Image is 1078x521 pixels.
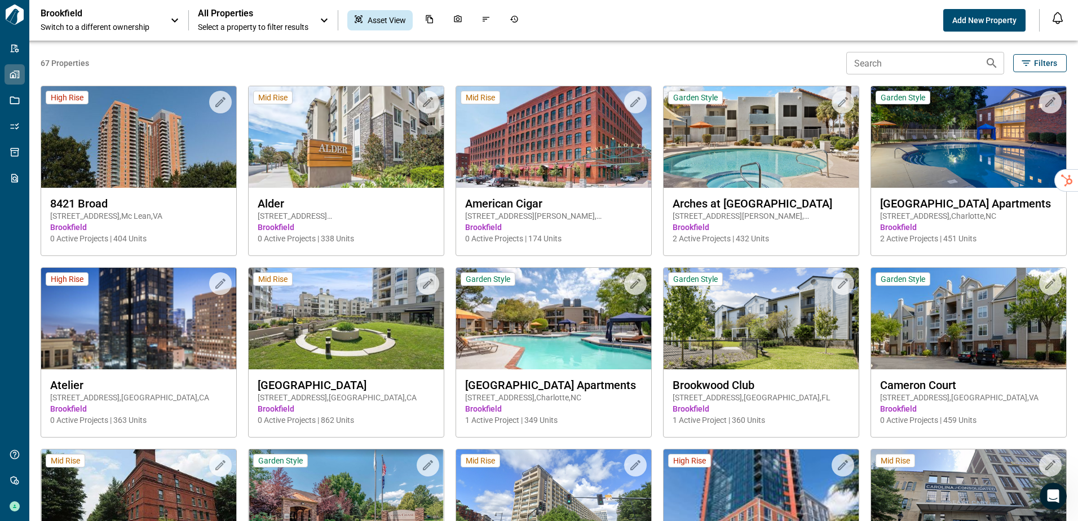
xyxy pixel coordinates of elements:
[673,92,718,103] span: Garden Style
[258,274,288,284] span: Mid Rise
[880,414,1057,426] span: 0 Active Projects | 459 Units
[465,233,642,244] span: 0 Active Projects | 174 Units
[1013,54,1067,72] button: Filters
[249,268,444,369] img: property-asset
[466,274,510,284] span: Garden Style
[51,274,83,284] span: High Rise
[465,378,642,392] span: [GEOGRAPHIC_DATA] Apartments
[465,197,642,210] span: American Cigar
[368,15,406,26] span: Asset View
[258,456,303,466] span: Garden Style
[1049,9,1067,27] button: Open notification feed
[50,403,227,414] span: Brookfield
[51,92,83,103] span: High Rise
[50,378,227,392] span: Atelier
[465,392,642,403] span: [STREET_ADDRESS] , Charlotte , NC
[1040,483,1067,510] iframe: Intercom live chat
[980,52,1003,74] button: Search properties
[880,210,1057,222] span: [STREET_ADDRESS] , Charlotte , NC
[41,268,236,369] img: property-asset
[258,222,435,233] span: Brookfield
[41,8,142,19] p: Brookfield
[1034,58,1057,69] span: Filters
[673,210,850,222] span: [STREET_ADDRESS][PERSON_NAME] , [PERSON_NAME] , AZ
[456,86,651,188] img: property-asset
[943,9,1026,32] button: Add New Property
[198,21,308,33] span: Select a property to filter results
[673,403,850,414] span: Brookfield
[198,8,308,19] span: All Properties
[50,233,227,244] span: 0 Active Projects | 404 Units
[258,197,435,210] span: Alder
[673,456,706,466] span: High Rise
[880,403,1057,414] span: Brookfield
[50,197,227,210] span: 8421 Broad
[503,10,525,30] div: Job History
[664,268,859,369] img: property-asset
[465,403,642,414] span: Brookfield
[871,86,1066,188] img: property-asset
[881,274,925,284] span: Garden Style
[347,10,413,30] div: Asset View
[456,268,651,369] img: property-asset
[418,10,441,30] div: Documents
[664,86,859,188] img: property-asset
[41,21,159,33] span: Switch to a different ownership
[51,456,80,466] span: Mid Rise
[880,378,1057,392] span: Cameron Court
[258,233,435,244] span: 0 Active Projects | 338 Units
[249,86,444,188] img: property-asset
[881,92,925,103] span: Garden Style
[50,222,227,233] span: Brookfield
[673,222,850,233] span: Brookfield
[50,210,227,222] span: [STREET_ADDRESS] , Mc Lean , VA
[880,392,1057,403] span: [STREET_ADDRESS] , [GEOGRAPHIC_DATA] , VA
[41,86,236,188] img: property-asset
[673,392,850,403] span: [STREET_ADDRESS] , [GEOGRAPHIC_DATA] , FL
[466,92,495,103] span: Mid Rise
[673,378,850,392] span: Brookwood Club
[258,414,435,426] span: 0 Active Projects | 862 Units
[258,403,435,414] span: Brookfield
[258,378,435,392] span: [GEOGRAPHIC_DATA]
[475,10,497,30] div: Issues & Info
[50,414,227,426] span: 0 Active Projects | 363 Units
[880,222,1057,233] span: Brookfield
[447,10,469,30] div: Photos
[673,233,850,244] span: 2 Active Projects | 432 Units
[952,15,1017,26] span: Add New Property
[41,58,842,69] span: 67 Properties
[673,414,850,426] span: 1 Active Project | 360 Units
[258,392,435,403] span: [STREET_ADDRESS] , [GEOGRAPHIC_DATA] , CA
[465,414,642,426] span: 1 Active Project | 349 Units
[673,274,718,284] span: Garden Style
[465,222,642,233] span: Brookfield
[258,92,288,103] span: Mid Rise
[880,233,1057,244] span: 2 Active Projects | 451 Units
[871,268,1066,369] img: property-asset
[258,210,435,222] span: [STREET_ADDRESS][PERSON_NAME] , Northridge , CA
[880,197,1057,210] span: [GEOGRAPHIC_DATA] Apartments
[465,210,642,222] span: [STREET_ADDRESS][PERSON_NAME] , [GEOGRAPHIC_DATA] , VA
[673,197,850,210] span: Arches at [GEOGRAPHIC_DATA]
[881,456,910,466] span: Mid Rise
[50,392,227,403] span: [STREET_ADDRESS] , [GEOGRAPHIC_DATA] , CA
[466,456,495,466] span: Mid Rise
